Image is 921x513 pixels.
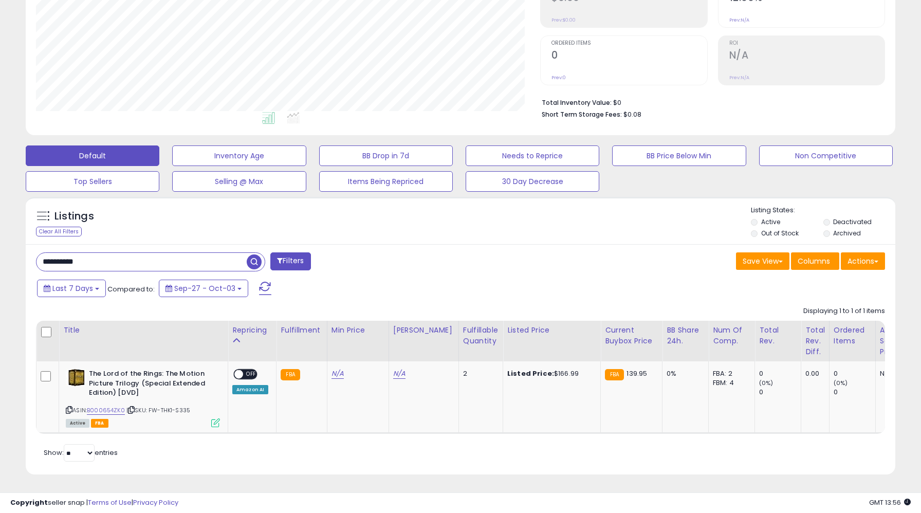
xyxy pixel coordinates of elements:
[107,284,155,294] span: Compared to:
[52,283,93,294] span: Last 7 Days
[761,217,780,226] label: Active
[393,369,406,379] a: N/A
[841,252,885,270] button: Actions
[551,41,707,46] span: Ordered Items
[66,369,86,386] img: 51sBx1BaMFL._SL40_.jpg
[319,171,453,192] button: Items Being Repriced
[37,280,106,297] button: Last 7 Days
[627,369,647,378] span: 139.95
[612,145,746,166] button: BB Price Below Min
[729,41,885,46] span: ROI
[759,369,801,378] div: 0
[880,369,914,378] div: N/A
[54,209,94,224] h5: Listings
[126,406,190,414] span: | SKU: FW-THK1-S335
[542,96,877,108] li: $0
[281,325,322,336] div: Fulfillment
[331,325,384,336] div: Min Price
[551,75,566,81] small: Prev: 0
[834,369,875,378] div: 0
[713,325,750,346] div: Num of Comp.
[393,325,454,336] div: [PERSON_NAME]
[89,369,214,400] b: The Lord of the Rings: The Motion Picture Trilogy (Special Extended Edition) [DVD]
[88,498,132,507] a: Terms of Use
[759,145,893,166] button: Non Competitive
[833,217,872,226] label: Deactivated
[281,369,300,380] small: FBA
[463,369,495,378] div: 2
[729,49,885,63] h2: N/A
[759,379,773,387] small: (0%)
[759,388,801,397] div: 0
[319,145,453,166] button: BB Drop in 7d
[243,370,260,379] span: OFF
[542,98,612,107] b: Total Inventory Value:
[880,325,917,357] div: Avg Selling Price
[729,17,749,23] small: Prev: N/A
[805,325,825,357] div: Total Rev. Diff.
[834,325,871,346] div: Ordered Items
[463,325,499,346] div: Fulfillable Quantity
[10,498,178,508] div: seller snap | |
[172,145,306,166] button: Inventory Age
[507,369,554,378] b: Listed Price:
[805,369,821,378] div: 0.00
[507,325,596,336] div: Listed Price
[232,325,272,336] div: Repricing
[26,171,159,192] button: Top Sellers
[729,75,749,81] small: Prev: N/A
[761,229,799,237] label: Out of Stock
[159,280,248,297] button: Sep-27 - Oct-03
[270,252,310,270] button: Filters
[713,378,747,388] div: FBM: 4
[833,229,861,237] label: Archived
[507,369,593,378] div: $166.99
[10,498,48,507] strong: Copyright
[736,252,789,270] button: Save View
[331,369,344,379] a: N/A
[91,419,108,428] span: FBA
[551,49,707,63] h2: 0
[44,448,118,457] span: Show: entries
[667,369,701,378] div: 0%
[172,171,306,192] button: Selling @ Max
[542,110,622,119] b: Short Term Storage Fees:
[466,171,599,192] button: 30 Day Decrease
[66,369,220,426] div: ASIN:
[869,498,911,507] span: 2025-10-12 13:56 GMT
[87,406,125,415] a: B000654ZK0
[133,498,178,507] a: Privacy Policy
[834,379,848,387] small: (0%)
[759,325,797,346] div: Total Rev.
[466,145,599,166] button: Needs to Reprice
[605,325,658,346] div: Current Buybox Price
[26,145,159,166] button: Default
[623,109,641,119] span: $0.08
[36,227,82,236] div: Clear All Filters
[803,306,885,316] div: Displaying 1 to 1 of 1 items
[551,17,576,23] small: Prev: $0.00
[667,325,704,346] div: BB Share 24h.
[174,283,235,294] span: Sep-27 - Oct-03
[66,419,89,428] span: All listings currently available for purchase on Amazon
[63,325,224,336] div: Title
[232,385,268,394] div: Amazon AI
[751,206,895,215] p: Listing States:
[791,252,839,270] button: Columns
[713,369,747,378] div: FBA: 2
[605,369,624,380] small: FBA
[834,388,875,397] div: 0
[798,256,830,266] span: Columns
